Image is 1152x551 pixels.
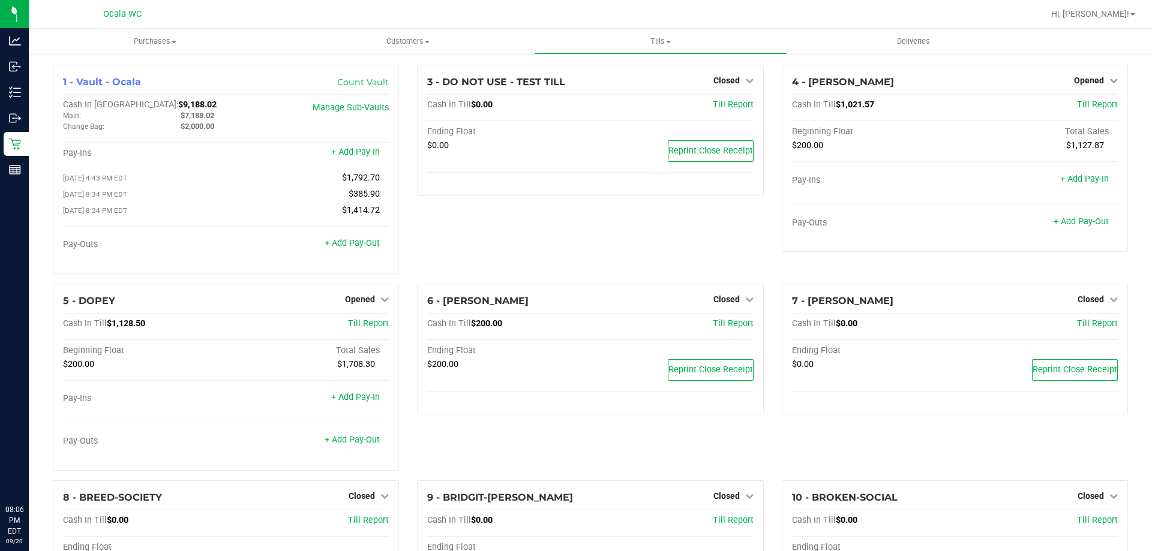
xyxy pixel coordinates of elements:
div: Ending Float [427,345,590,356]
span: $1,021.57 [836,100,874,110]
span: $0.00 [836,515,857,525]
div: Pay-Ins [63,393,226,404]
a: Count Vault [337,77,389,88]
span: Cash In Till [792,100,836,110]
span: Purchases [29,36,281,47]
span: $1,128.50 [107,318,145,329]
span: $1,127.87 [1066,140,1104,150]
span: $200.00 [63,359,94,369]
a: Manage Sub-Vaults [313,103,389,113]
a: + Add Pay-Out [1054,216,1109,227]
span: $0.00 [836,318,857,329]
span: Reprint Close Receipt [668,146,753,156]
div: Beginning Float [792,127,955,137]
span: $0.00 [471,100,493,110]
div: Total Sales [955,127,1118,137]
span: Cash In Till [427,100,471,110]
inline-svg: Outbound [9,112,21,124]
span: Ocala WC [103,9,142,19]
button: Reprint Close Receipt [1032,359,1118,381]
span: Deliveries [881,36,946,47]
span: $200.00 [427,359,458,369]
span: Cash In Till [792,318,836,329]
a: Till Report [713,515,754,525]
span: $9,188.02 [178,100,217,110]
a: + Add Pay-In [1060,174,1109,184]
span: [DATE] 8:34 PM EDT [63,190,127,198]
iframe: Resource center [12,455,48,491]
span: Opened [345,294,375,304]
span: Reprint Close Receipt [1033,365,1117,375]
span: Main: [63,112,81,120]
span: 8 - BREED-SOCIETY [63,492,162,503]
a: Tills [534,29,787,54]
span: Cash In Till [63,318,107,329]
p: 08:06 PM EDT [5,504,23,537]
span: 1 - Vault - Ocala [63,76,141,88]
span: Cash In Till [427,318,471,329]
div: Pay-Outs [63,436,226,447]
div: Pay-Outs [792,218,955,228]
span: Tills [535,36,786,47]
inline-svg: Analytics [9,35,21,47]
span: $0.00 [471,515,493,525]
button: Reprint Close Receipt [668,140,754,162]
span: $2,000.00 [181,122,214,131]
span: $0.00 [107,515,128,525]
inline-svg: Retail [9,138,21,150]
inline-svg: Inbound [9,61,21,73]
a: Till Report [1077,100,1118,110]
span: $385.90 [349,189,380,199]
a: Deliveries [787,29,1040,54]
a: Till Report [348,515,389,525]
span: $1,414.72 [342,205,380,215]
span: Customers [282,36,533,47]
span: 4 - [PERSON_NAME] [792,76,894,88]
span: Change Bag: [63,122,104,131]
span: Closed [1078,294,1104,304]
span: Cash In Till [792,515,836,525]
span: 6 - [PERSON_NAME] [427,295,529,306]
span: 9 - BRIDGIT-[PERSON_NAME] [427,492,573,503]
span: Closed [713,76,740,85]
a: Till Report [1077,515,1118,525]
p: 09/20 [5,537,23,546]
span: 5 - DOPEY [63,295,115,306]
span: 10 - BROKEN-SOCIAL [792,492,898,503]
div: Total Sales [226,345,389,356]
div: Pay-Ins [792,175,955,186]
a: Till Report [1077,318,1118,329]
div: Pay-Ins [63,148,226,159]
span: $7,188.02 [181,111,214,120]
div: Pay-Outs [63,239,226,250]
span: Closed [349,491,375,501]
span: Closed [713,491,740,501]
a: Till Report [713,318,754,329]
span: 7 - [PERSON_NAME] [792,295,893,306]
span: Opened [1074,76,1104,85]
inline-svg: Inventory [9,86,21,98]
span: $200.00 [792,140,823,150]
button: Reprint Close Receipt [668,359,754,381]
span: Cash In Till [63,515,107,525]
a: + Add Pay-Out [325,238,380,248]
a: + Add Pay-Out [325,435,380,445]
span: $0.00 [427,140,449,150]
inline-svg: Reports [9,164,21,176]
a: Till Report [348,318,389,329]
a: Purchases [29,29,281,54]
span: $1,708.30 [337,359,375,369]
span: $200.00 [471,318,502,329]
a: Till Report [713,100,754,110]
div: Beginning Float [63,345,226,356]
a: + Add Pay-In [331,147,380,157]
div: Ending Float [792,345,955,356]
span: $1,792.70 [342,173,380,183]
